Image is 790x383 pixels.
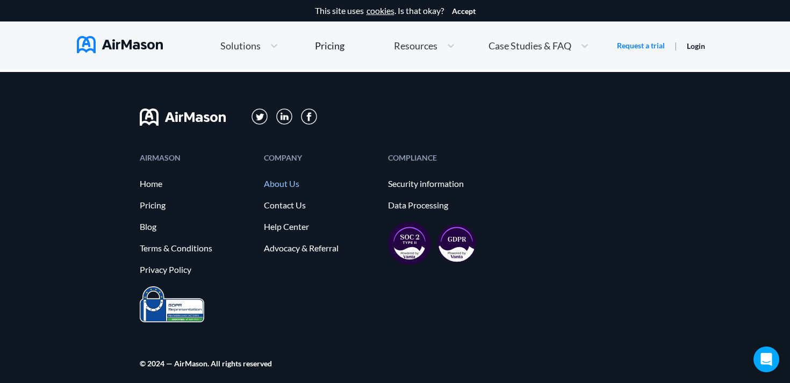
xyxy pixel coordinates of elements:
[276,109,293,125] img: svg+xml;base64,PD94bWwgdmVyc2lvbj0iMS4wIiBlbmNvZGluZz0iVVRGLTgiPz4KPHN2ZyB3aWR0aD0iMzFweCIgaGVpZ2...
[452,7,476,16] button: Accept cookies
[140,286,204,322] img: prighter-certificate-eu-7c0b0bead1821e86115914626e15d079.png
[140,154,253,161] div: AIRMASON
[252,109,268,125] img: svg+xml;base64,PD94bWwgdmVyc2lvbj0iMS4wIiBlbmNvZGluZz0iVVRGLTgiPz4KPHN2ZyB3aWR0aD0iMzFweCIgaGVpZ2...
[264,154,377,161] div: COMPANY
[140,243,253,253] a: Terms & Conditions
[264,200,377,210] a: Contact Us
[264,222,377,232] a: Help Center
[140,179,253,189] a: Home
[315,36,344,55] a: Pricing
[140,360,272,367] div: © 2024 — AirMason. All rights reserved
[315,41,344,50] div: Pricing
[687,41,705,50] a: Login
[301,109,317,125] img: svg+xml;base64,PD94bWwgdmVyc2lvbj0iMS4wIiBlbmNvZGluZz0iVVRGLTgiPz4KPHN2ZyB3aWR0aD0iMzBweCIgaGVpZ2...
[220,41,261,50] span: Solutions
[264,243,377,253] a: Advocacy & Referral
[388,179,501,189] a: Security information
[140,265,253,274] a: Privacy Policy
[489,41,571,50] span: Case Studies & FAQ
[140,200,253,210] a: Pricing
[77,36,163,53] img: AirMason Logo
[140,109,226,126] img: svg+xml;base64,PHN2ZyB3aWR0aD0iMTYwIiBoZWlnaHQ9IjMyIiB2aWV3Qm94PSIwIDAgMTYwIDMyIiBmaWxsPSJub25lIi...
[264,179,377,189] a: About Us
[140,222,253,232] a: Blog
[617,40,665,51] a: Request a trial
[753,346,779,372] div: Open Intercom Messenger
[674,40,677,50] span: |
[388,222,431,265] img: soc2-17851990f8204ed92eb8cdb2d5e8da73.svg
[437,224,476,263] img: gdpr-98ea35551734e2af8fd9405dbdaf8c18.svg
[394,41,437,50] span: Resources
[367,6,394,16] a: cookies
[388,154,501,161] div: COMPLIANCE
[388,200,501,210] a: Data Processing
